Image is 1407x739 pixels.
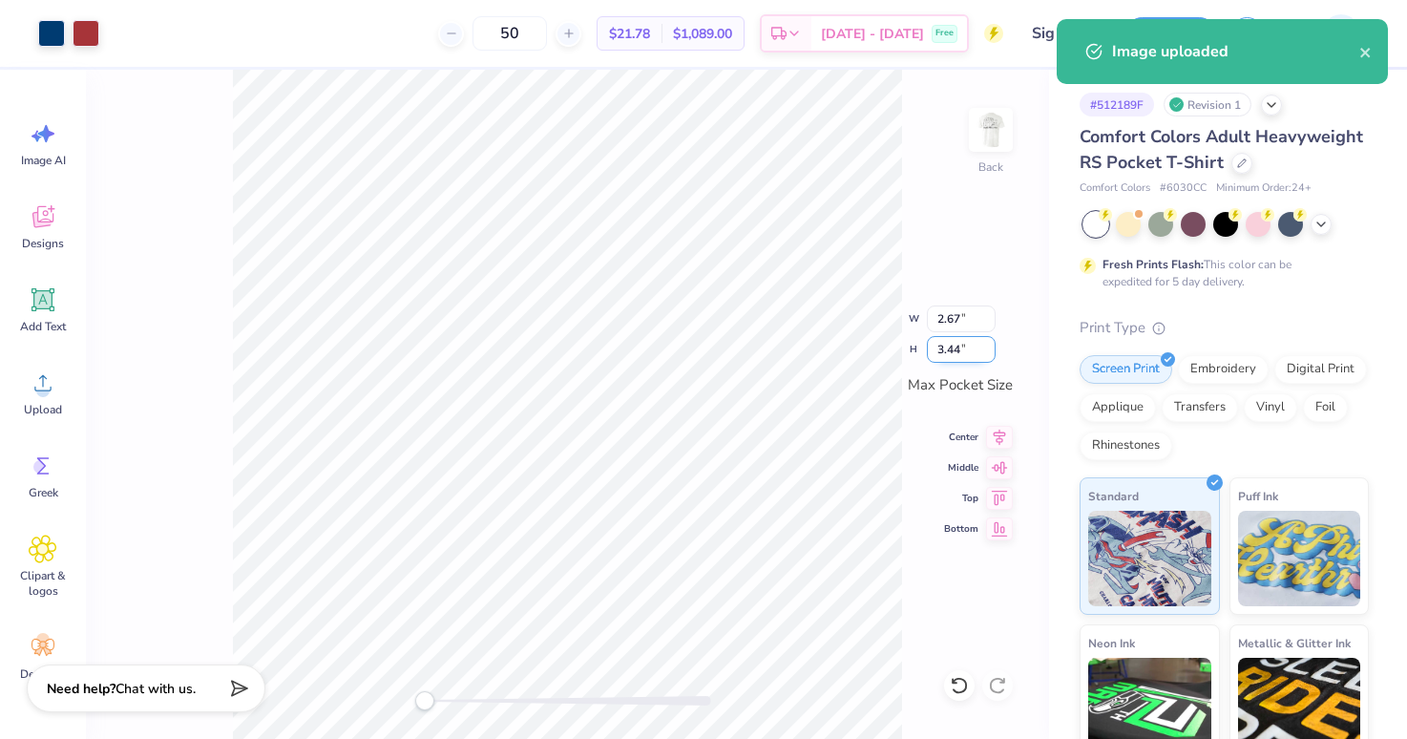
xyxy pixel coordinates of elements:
[1102,256,1337,290] div: This color can be expedited for 5 day delivery.
[673,24,732,44] span: $1,089.00
[1018,14,1111,53] input: Untitled Design
[24,402,62,417] span: Upload
[1080,317,1369,339] div: Print Type
[1303,393,1348,422] div: Foil
[935,27,954,40] span: Free
[22,236,64,251] span: Designs
[1102,257,1204,272] strong: Fresh Prints Flash:
[944,491,978,506] span: Top
[472,16,547,51] input: – –
[1080,180,1150,197] span: Comfort Colors
[1112,40,1359,63] div: Image uploaded
[944,430,978,445] span: Center
[972,111,1010,149] img: Back
[1238,511,1361,606] img: Puff Ink
[1080,393,1156,422] div: Applique
[21,153,66,168] span: Image AI
[20,319,66,334] span: Add Text
[1238,486,1278,506] span: Puff Ink
[1080,432,1172,460] div: Rhinestones
[1288,14,1369,53] a: VV
[978,158,1003,176] div: Back
[1088,511,1211,606] img: Standard
[1238,633,1351,653] span: Metallic & Glitter Ink
[1088,486,1139,506] span: Standard
[1080,93,1154,116] div: # 512189F
[1274,355,1367,384] div: Digital Print
[1359,40,1373,63] button: close
[1216,180,1312,197] span: Minimum Order: 24 +
[1178,355,1269,384] div: Embroidery
[115,680,196,698] span: Chat with us.
[944,521,978,537] span: Bottom
[609,24,650,44] span: $21.78
[944,460,978,475] span: Middle
[1160,180,1207,197] span: # 6030CC
[1322,14,1360,53] img: Via Villanueva
[47,680,115,698] strong: Need help?
[1088,633,1135,653] span: Neon Ink
[29,485,58,500] span: Greek
[20,666,66,682] span: Decorate
[1244,393,1297,422] div: Vinyl
[1080,125,1363,174] span: Comfort Colors Adult Heavyweight RS Pocket T-Shirt
[415,691,434,710] div: Accessibility label
[1162,393,1238,422] div: Transfers
[11,568,74,599] span: Clipart & logos
[821,24,924,44] span: [DATE] - [DATE]
[1164,93,1251,116] div: Revision 1
[1080,355,1172,384] div: Screen Print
